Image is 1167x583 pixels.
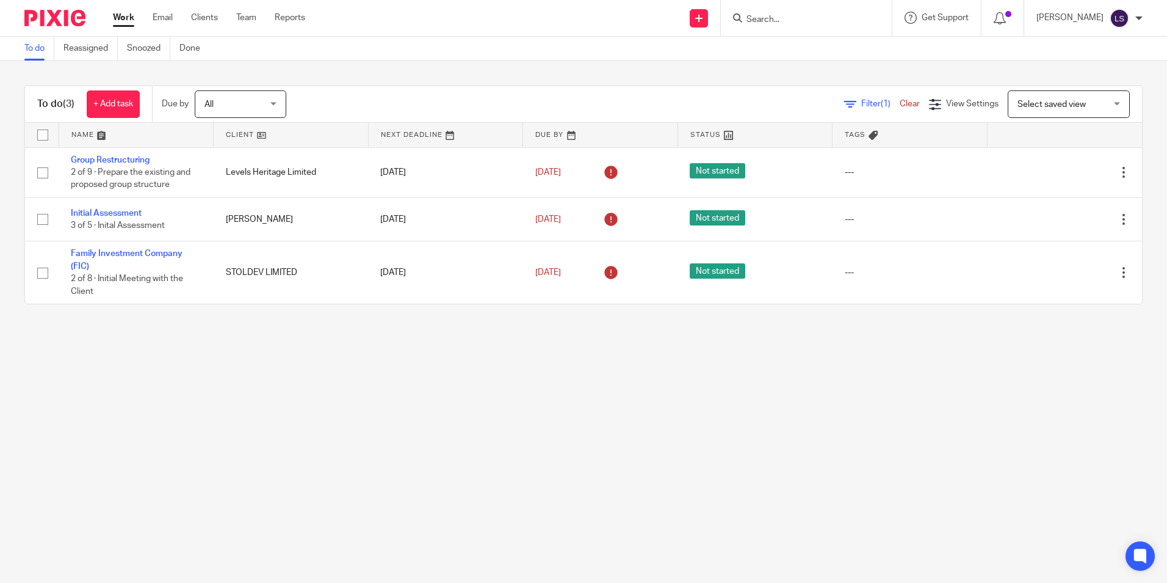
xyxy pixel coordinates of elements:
a: Work [113,12,134,24]
a: Clients [191,12,218,24]
img: svg%3E [1110,9,1129,28]
td: Levels Heritage Limited [214,147,369,197]
td: [DATE] [368,147,523,197]
a: Initial Assessment [71,209,142,218]
span: [DATE] [535,168,561,177]
span: All [204,100,214,109]
span: Tags [845,131,865,138]
p: [PERSON_NAME] [1036,12,1104,24]
input: Search [745,15,855,26]
span: View Settings [946,100,999,108]
td: [DATE] [368,241,523,304]
a: Family Investment Company (FIC) [71,249,182,270]
a: Reassigned [63,37,118,61]
div: --- [845,166,975,178]
td: [PERSON_NAME] [214,197,369,241]
a: + Add task [87,90,140,118]
td: STOLDEV LIMITED [214,241,369,304]
span: 2 of 9 · Prepare the existing and proposed group structure [71,168,190,189]
span: Filter [861,100,900,108]
div: --- [845,213,975,226]
a: To do [24,37,54,61]
a: Snoozed [127,37,170,61]
span: Not started [690,210,745,226]
span: [DATE] [535,215,561,224]
span: Get Support [922,13,969,22]
span: Not started [690,263,745,279]
span: (1) [881,100,891,108]
div: --- [845,266,975,279]
p: Due by [162,98,189,110]
span: (3) [63,99,74,109]
a: Group Restructuring [71,156,150,164]
td: [DATE] [368,197,523,241]
h1: To do [37,98,74,111]
img: Pixie [24,10,85,26]
span: 2 of 8 · Initial Meeting with the Client [71,274,183,296]
a: Team [236,12,256,24]
span: [DATE] [535,268,561,277]
a: Clear [900,100,920,108]
a: Email [153,12,173,24]
span: Not started [690,163,745,178]
a: Done [179,37,209,61]
span: 3 of 5 · Inital Assessment [71,221,165,230]
span: Select saved view [1017,100,1086,109]
a: Reports [275,12,305,24]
